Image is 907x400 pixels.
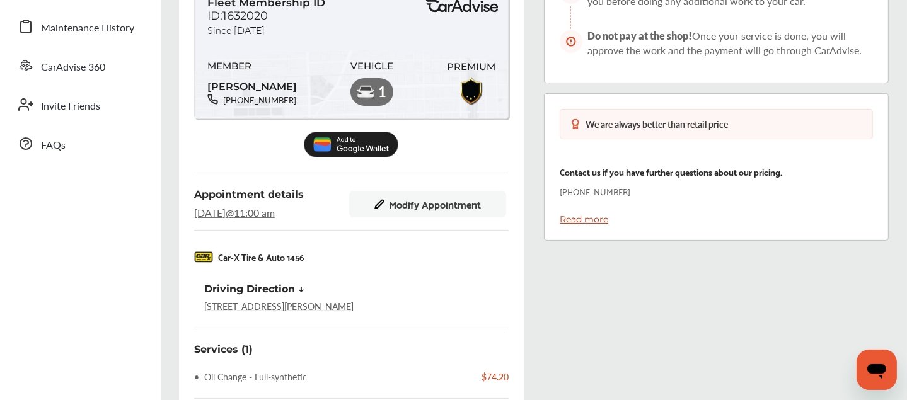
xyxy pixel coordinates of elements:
span: Once your service is done, you will approve the work and the payment will go through CarAdvise. [587,28,862,57]
img: logo-carx.png [194,248,213,266]
div: $74.20 [471,370,509,383]
span: [PHONE_NUMBER] [218,94,296,106]
img: phone-black.37208b07.svg [207,94,218,105]
span: FAQs [41,137,66,154]
a: FAQs [11,127,148,160]
a: Maintenance History [11,10,148,43]
a: CarAdvise 360 [11,49,148,82]
span: Maintenance History [41,20,134,37]
span: • [194,370,199,383]
span: Modify Appointment [390,198,482,210]
img: medal-badge-icon.048288b6.svg [570,119,581,129]
span: Do not pay at the shop! [587,30,692,42]
span: ID:1632020 [207,9,268,23]
span: [DATE] [194,205,226,220]
div: We are always better than retail price [586,120,728,129]
a: Read more [560,214,608,225]
div: Oil Change - Full-synthetic [194,370,307,383]
span: Appointment details [194,188,304,200]
span: MEMBER [207,60,297,72]
img: car-premium.a04fffcd.svg [355,83,376,103]
a: Invite Friends [11,88,148,121]
div: Services (1) [194,343,253,355]
p: Contact us if you have further questions about our pricing. [560,164,782,179]
span: 1 [378,84,386,100]
span: VEHICLE [350,60,393,72]
span: CarAdvise 360 [41,59,105,76]
img: Add_to_Google_Wallet.5c177d4c.svg [304,132,398,157]
iframe: Button to launch messaging window [857,350,897,390]
span: PREMIUM [447,61,495,72]
span: @ [226,205,234,220]
a: [STREET_ADDRESS][PERSON_NAME] [204,300,354,312]
button: Modify Appointment [349,191,506,217]
p: [PHONE_NUMBER] [560,184,630,198]
p: Car-X Tire & Auto 1456 [218,249,304,264]
span: [PERSON_NAME] [207,76,297,94]
span: 11:00 am [234,205,275,220]
img: Premiumbadge.10c2a128.svg [457,75,485,106]
div: Driving Direction ↓ [204,283,304,295]
span: Since [DATE] [207,23,265,33]
span: Invite Friends [41,98,100,115]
